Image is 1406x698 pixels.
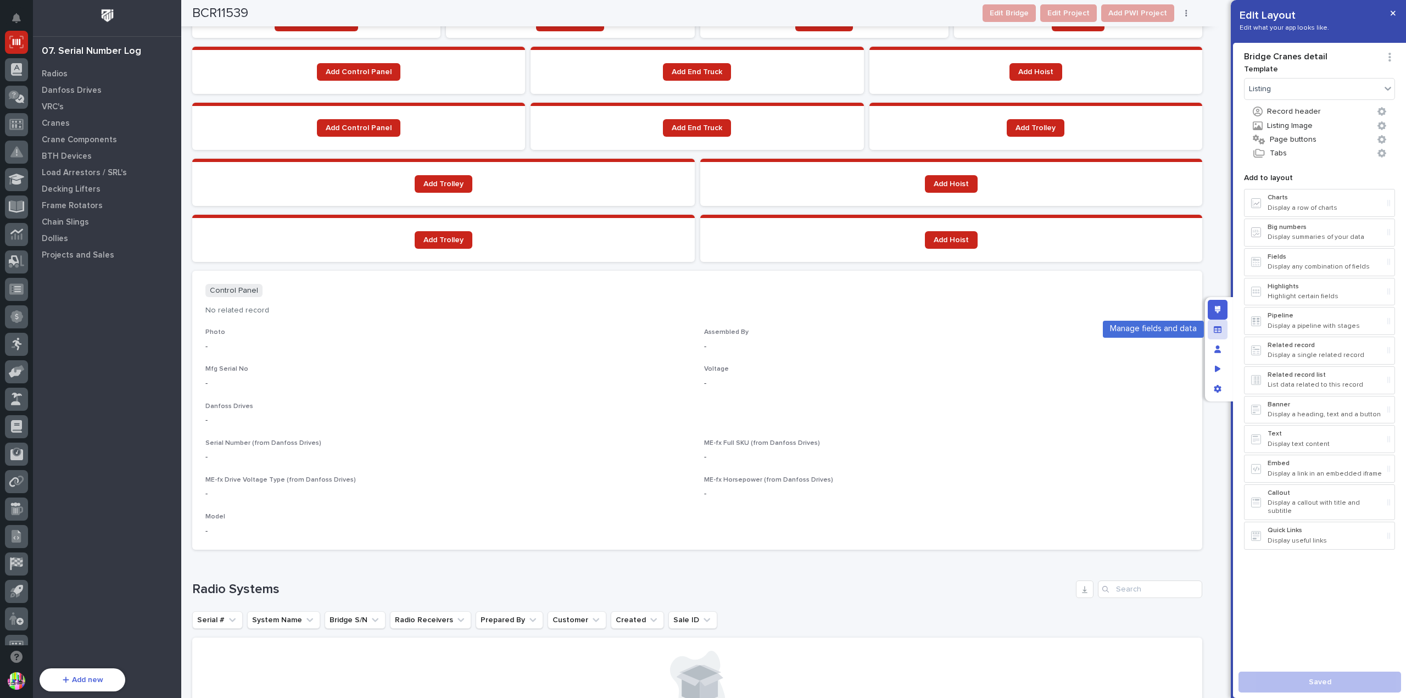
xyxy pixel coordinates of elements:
[1268,381,1383,389] p: List data related to this record
[187,173,200,186] button: Start new chat
[925,231,978,249] a: Add Hoist
[11,225,29,242] img: Brittany
[23,170,43,189] img: 4614488137333_bcb353cd0bb836b1afe7_72.png
[205,439,691,447] p: Serial Number (from Danfoss Drives)
[91,235,95,244] span: •
[205,341,691,353] p: -
[205,365,691,373] p: Mfg Serial No
[704,488,1190,500] p: -
[33,181,181,197] a: Decking Lifters
[1244,174,1395,183] p: Add to layout
[77,289,133,298] a: Powered byPylon
[704,439,1190,447] p: ME-fx Full SKU (from Danfoss Drives)
[11,170,31,189] img: 1736555164131-43832dd5-751b-4058-ba23-39d91318e5a0
[42,119,70,129] p: Cranes
[42,102,64,112] p: VRC's
[1240,24,1329,32] p: Edit what your app looks like.
[5,7,28,30] button: Notifications
[42,46,141,58] div: 07. Serial Number Log
[42,217,89,227] p: Chain Slings
[33,164,181,181] a: Load Arrestors / SRL's
[80,138,140,149] span: Onboarding Call
[704,476,1190,484] p: ME-fx Horsepower (from Danfoss Drives)
[1268,322,1383,330] p: Display a pipeline with stages
[160,138,199,149] span: Prompting
[1208,359,1228,379] div: Preview as
[33,197,181,214] a: Frame Rotators
[326,68,392,76] span: Add Control Panel
[1268,527,1383,534] p: Quick Links
[1268,430,1383,438] p: Text
[42,250,114,260] p: Projects and Sales
[1047,7,1090,20] span: Edit Project
[40,668,125,691] button: Add new
[42,168,127,178] p: Load Arrestors / SRL's
[33,148,181,164] a: BTH Devices
[42,135,117,145] p: Crane Components
[22,138,60,149] span: Help Docs
[1268,312,1383,320] p: Pipeline
[1268,371,1383,379] p: Related record list
[704,328,1190,336] p: Assembled By
[1009,63,1062,81] a: Add Hoist
[423,180,464,188] span: Add Trolley
[548,611,606,629] button: Customer
[49,170,180,181] div: Start new chat
[1098,580,1202,598] input: Search
[1208,320,1228,339] div: Manage fields and data
[42,201,103,211] p: Frame Rotators
[1268,342,1383,349] p: Related record
[33,98,181,115] a: VRC's
[247,611,320,629] button: System Name
[1268,224,1383,231] p: Big numbers
[192,582,1072,598] h1: Radio Systems
[42,152,92,161] p: BTH Devices
[704,378,1190,389] p: -
[42,185,101,194] p: Decking Lifters
[990,7,1029,20] span: Edit Bridge
[33,65,181,82] a: Radios
[42,69,68,79] p: Radios
[668,611,717,629] button: Sale ID
[145,134,203,154] a: Prompting
[1268,351,1383,359] p: Display a single related record
[33,131,181,148] a: Crane Components
[934,236,969,244] span: Add Hoist
[1244,119,1395,133] button: Listing Image
[33,214,181,230] a: Chain Slings
[1040,4,1097,22] button: Edit Project
[1208,339,1228,359] div: Manage users
[109,289,133,298] span: Pylon
[205,451,691,463] p: -
[1208,379,1228,399] div: App settings
[205,476,691,484] p: ME-fx Drive Voltage Type (from Danfoss Drives)
[33,230,181,247] a: Dollies
[205,306,1189,315] p: No related record
[14,13,28,31] div: Notifications
[1268,194,1383,202] p: Charts
[149,139,158,148] img: image
[192,5,248,21] h2: BCR11539
[1007,119,1064,137] a: Add Trolley
[1244,104,1395,119] button: Record header
[1240,9,1329,22] p: Edit Layout
[1268,204,1383,212] p: Display a row of charts
[326,124,392,132] span: Add Control Panel
[1268,411,1383,418] p: Display a heading, text and a button
[11,139,20,148] div: 📖
[7,134,64,154] a: 📖Help Docs
[205,403,1189,410] p: Danfoss Drives
[205,284,263,298] p: Control Panel
[1101,4,1174,22] button: Add PWI Project
[5,645,28,668] button: Open support chat
[69,139,77,148] img: favicon.ico
[192,611,243,629] button: Serial #
[663,119,731,137] a: Add End Truck
[1244,146,1395,160] button: Tabs
[22,265,31,274] img: 1736555164131-43832dd5-751b-4058-ba23-39d91318e5a0
[704,365,1190,373] p: Voltage
[415,231,472,249] a: Add Trolley
[704,451,1190,463] p: -
[205,526,691,537] p: -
